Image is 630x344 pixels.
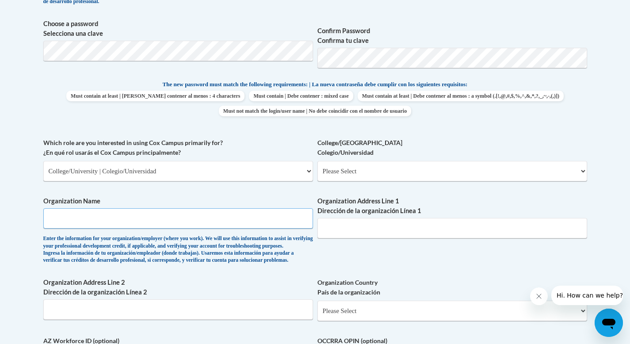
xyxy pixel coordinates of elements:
[43,235,313,264] div: Enter the information for your organization/employer (where you work). We will use this informati...
[317,138,587,157] label: College/[GEOGRAPHIC_DATA] Colegio/Universidad
[43,299,313,320] input: Metadata input
[43,208,313,229] input: Metadata input
[43,138,313,157] label: Which role are you interested in using Cox Campus primarily for? ¿En qué rol usarás el Cox Campus...
[219,106,411,116] span: Must not match the login/user name | No debe coincidir con el nombre de usuario
[43,19,313,38] label: Choose a password Selecciona una clave
[595,309,623,337] iframe: Button to launch messaging window
[317,26,587,46] label: Confirm Password Confirma tu clave
[66,91,244,101] span: Must contain at least | [PERSON_NAME] contener al menos : 4 characters
[43,278,313,297] label: Organization Address Line 2 Dirección de la organización Línea 2
[249,91,353,101] span: Must contain | Debe contener : mixed case
[317,218,587,238] input: Metadata input
[551,286,623,305] iframe: Message from company
[317,196,587,216] label: Organization Address Line 1 Dirección de la organización Línea 1
[43,196,313,206] label: Organization Name
[358,91,564,101] span: Must contain at least | Debe contener al menos : a symbol (.[!,@,#,$,%,^,&,*,?,_,~,-,(,)])
[163,80,468,88] span: The new password must match the following requirements: | La nueva contraseña debe cumplir con lo...
[317,278,587,297] label: Organization Country País de la organización
[530,287,548,305] iframe: Close message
